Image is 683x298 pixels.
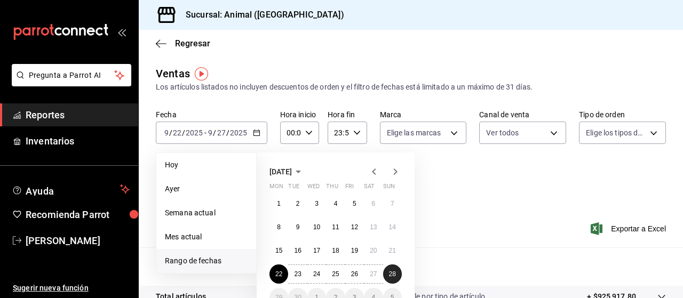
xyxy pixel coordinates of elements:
[383,218,402,237] button: September 14, 2025
[307,194,326,213] button: September 3, 2025
[353,200,356,207] abbr: September 5, 2025
[269,165,305,178] button: [DATE]
[26,183,116,196] span: Ayuda
[165,255,248,267] span: Rango de fechas
[204,128,207,137] span: -
[185,128,203,137] input: ----
[345,194,364,213] button: September 5, 2025
[313,223,320,231] abbr: September 10, 2025
[351,247,358,254] abbr: September 19, 2025
[229,128,248,137] input: ----
[288,194,307,213] button: September 2, 2025
[269,167,292,176] span: [DATE]
[26,134,130,148] span: Inventarios
[280,111,319,118] label: Hora inicio
[307,264,326,284] button: September 24, 2025
[326,183,338,194] abbr: Thursday
[326,218,345,237] button: September 11, 2025
[364,264,383,284] button: September 27, 2025
[26,233,130,248] span: [PERSON_NAME]
[269,241,288,260] button: September 15, 2025
[326,194,345,213] button: September 4, 2025
[288,218,307,237] button: September 9, 2025
[383,241,402,260] button: September 21, 2025
[345,183,354,194] abbr: Friday
[156,82,666,93] div: Los artículos listados no incluyen descuentos de orden y el filtro de fechas está limitado a un m...
[164,128,169,137] input: --
[364,194,383,213] button: September 6, 2025
[586,127,646,138] span: Elige los tipos de orden
[12,64,131,86] button: Pregunta a Parrot AI
[389,247,396,254] abbr: September 21, 2025
[345,264,364,284] button: September 26, 2025
[275,270,282,278] abbr: September 22, 2025
[380,111,467,118] label: Marca
[296,223,300,231] abbr: September 9, 2025
[370,270,377,278] abbr: September 27, 2025
[269,183,283,194] abbr: Monday
[117,28,126,36] button: open_drawer_menu
[156,66,190,82] div: Ventas
[165,231,248,243] span: Mes actual
[294,270,301,278] abbr: September 23, 2025
[177,9,344,21] h3: Sucursal: Animal ([GEOGRAPHIC_DATA])
[269,264,288,284] button: September 22, 2025
[26,207,130,222] span: Recomienda Parrot
[172,128,182,137] input: --
[383,264,402,284] button: September 28, 2025
[593,222,666,235] button: Exportar a Excel
[165,159,248,171] span: Hoy
[383,194,402,213] button: September 7, 2025
[364,183,375,194] abbr: Saturday
[165,183,248,195] span: Ayer
[313,270,320,278] abbr: September 24, 2025
[345,218,364,237] button: September 12, 2025
[182,128,185,137] span: /
[364,218,383,237] button: September 13, 2025
[332,247,339,254] abbr: September 18, 2025
[313,247,320,254] abbr: September 17, 2025
[208,128,213,137] input: --
[351,270,358,278] abbr: September 26, 2025
[326,264,345,284] button: September 25, 2025
[275,247,282,254] abbr: September 15, 2025
[370,223,377,231] abbr: September 13, 2025
[364,241,383,260] button: September 20, 2025
[371,200,375,207] abbr: September 6, 2025
[315,200,319,207] abbr: September 3, 2025
[26,108,130,122] span: Reportes
[165,207,248,219] span: Semana actual
[370,247,377,254] abbr: September 20, 2025
[277,223,281,231] abbr: September 8, 2025
[277,200,281,207] abbr: September 1, 2025
[389,270,396,278] abbr: September 28, 2025
[269,194,288,213] button: September 1, 2025
[175,38,210,49] span: Regresar
[389,223,396,231] abbr: September 14, 2025
[479,111,566,118] label: Canal de venta
[328,111,367,118] label: Hora fin
[13,283,130,294] span: Sugerir nueva función
[307,218,326,237] button: September 10, 2025
[156,111,267,118] label: Fecha
[383,183,395,194] abbr: Sunday
[288,264,307,284] button: September 23, 2025
[307,241,326,260] button: September 17, 2025
[288,183,299,194] abbr: Tuesday
[387,127,441,138] span: Elige las marcas
[307,183,320,194] abbr: Wednesday
[288,241,307,260] button: September 16, 2025
[326,241,345,260] button: September 18, 2025
[169,128,172,137] span: /
[269,218,288,237] button: September 8, 2025
[195,67,208,80] img: Tooltip marker
[351,223,358,231] abbr: September 12, 2025
[294,247,301,254] abbr: September 16, 2025
[345,241,364,260] button: September 19, 2025
[334,200,338,207] abbr: September 4, 2025
[217,128,226,137] input: --
[332,223,339,231] abbr: September 11, 2025
[579,111,666,118] label: Tipo de orden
